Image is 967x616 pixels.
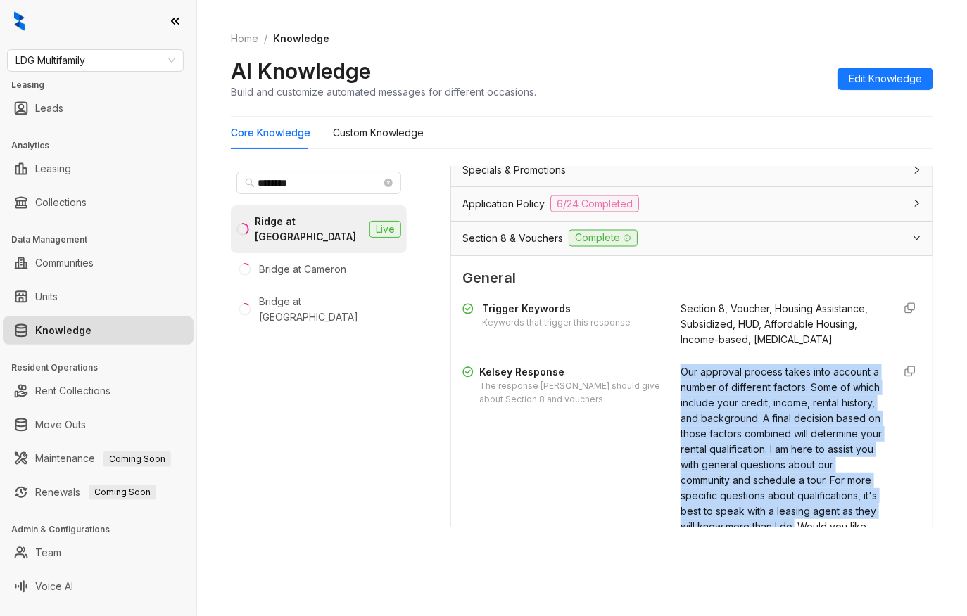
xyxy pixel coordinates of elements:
[913,199,921,207] span: collapsed
[15,50,175,71] span: LDG Multifamily
[569,230,638,247] span: Complete
[89,485,156,500] span: Coming Soon
[35,155,71,183] a: Leasing
[451,222,933,255] div: Section 8 & VouchersComplete
[103,451,171,467] span: Coming Soon
[231,125,310,141] div: Core Knowledge
[3,411,194,439] li: Move Outs
[35,249,94,277] a: Communities
[35,94,63,122] a: Leads
[451,154,933,186] div: Specials & Promotions
[35,316,91,345] a: Knowledge
[384,179,393,187] span: close-circle
[451,187,933,221] div: Application Policy6/24 Completed
[913,233,921,242] span: expanded
[3,572,194,601] li: Voice AI
[11,361,196,374] h3: Resident Operations
[255,214,364,245] div: Ridge at [GEOGRAPHIC_DATA]
[259,262,346,277] div: Bridge at Cameron
[14,11,25,31] img: logo
[231,84,536,99] div: Build and customize automated messages for different occasions.
[3,539,194,567] li: Team
[35,188,87,217] a: Collections
[3,94,194,122] li: Leads
[3,377,194,405] li: Rent Collections
[11,523,196,536] h3: Admin & Configurations
[3,155,194,183] li: Leasing
[35,539,61,567] a: Team
[913,166,921,174] span: collapsed
[479,364,664,380] div: Kelsey Response
[482,316,631,330] div: Keywords that trigger this response
[245,178,255,188] span: search
[369,221,401,238] span: Live
[11,233,196,246] h3: Data Management
[264,31,267,46] li: /
[462,267,921,289] span: General
[838,68,933,90] button: Edit Knowledge
[3,316,194,345] li: Knowledge
[35,283,58,311] a: Units
[462,162,566,178] span: Specials & Promotions
[3,444,194,473] li: Maintenance
[11,79,196,91] h3: Leasing
[482,301,631,316] div: Trigger Keywords
[3,478,194,506] li: Renewals
[228,31,261,46] a: Home
[681,366,882,548] span: Our approval process takes into account a number of different factors. Some of which include your...
[333,125,424,141] div: Custom Knowledge
[35,478,156,506] a: RenewalsComing Soon
[3,188,194,217] li: Collections
[35,377,110,405] a: Rent Collections
[11,139,196,152] h3: Analytics
[3,283,194,311] li: Units
[462,196,545,212] span: Application Policy
[550,195,639,212] span: 6/24 Completed
[259,294,401,325] div: Bridge at [GEOGRAPHIC_DATA]
[849,71,922,86] span: Edit Knowledge
[479,380,664,406] div: The response [PERSON_NAME] should give about Section 8 and vouchers
[681,302,868,345] span: Section 8, Voucher, Housing Assistance, Subsidized, HUD, Affordable Housing, Income-based, [MEDIC...
[462,231,563,246] span: Section 8 & Vouchers
[273,32,329,44] span: Knowledge
[3,249,194,277] li: Communities
[35,411,86,439] a: Move Outs
[231,58,371,84] h2: AI Knowledge
[35,572,73,601] a: Voice AI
